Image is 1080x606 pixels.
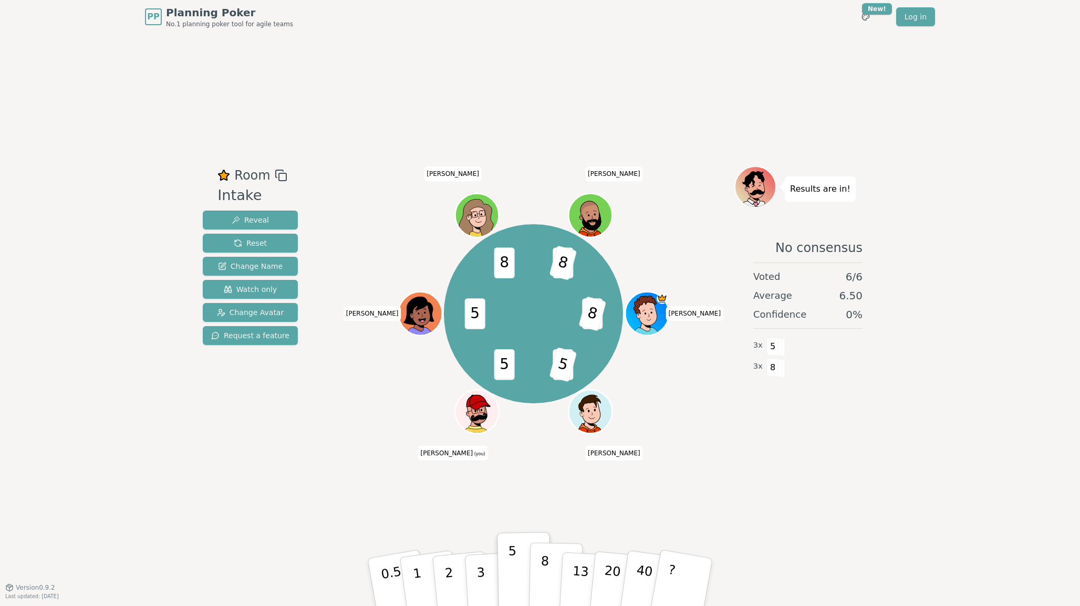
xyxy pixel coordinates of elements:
span: Request a feature [211,330,289,341]
span: Click to change your name [666,306,723,321]
span: Click to change your name [418,446,488,461]
span: 5 [767,338,779,356]
span: 8 [549,245,577,280]
span: 8 [767,359,779,377]
span: Click to change your name [424,167,482,182]
button: Reset [203,234,298,253]
span: Reveal [232,215,269,225]
span: 5 [494,349,514,380]
span: Change Avatar [217,307,284,318]
span: Planning Poker [166,5,293,20]
span: Room [234,166,270,185]
span: Confidence [753,307,806,322]
button: Remove as favourite [217,166,230,185]
span: 0 % [846,307,863,322]
span: 5 [464,298,485,329]
span: Version 0.9.2 [16,583,55,592]
div: New! [862,3,892,15]
button: Watch only [203,280,298,299]
span: (you) [473,452,485,456]
span: No.1 planning poker tool for agile teams [166,20,293,28]
span: 6 / 6 [846,269,863,284]
span: Click to change your name [344,306,401,321]
span: Change Name [218,261,283,271]
span: Click to change your name [585,446,643,461]
span: Average [753,288,792,303]
span: 3 x [753,340,763,351]
span: Alex is the host [657,293,668,304]
button: Reveal [203,211,298,229]
a: Log in [896,7,935,26]
span: Last updated: [DATE] [5,593,59,599]
p: Results are in! [790,182,850,196]
button: Click to change your avatar [456,391,497,432]
span: 3 x [753,361,763,372]
button: Request a feature [203,326,298,345]
span: 8 [494,247,514,278]
div: Intake [217,185,287,206]
span: Watch only [224,284,277,295]
span: Click to change your name [585,167,643,182]
span: 8 [578,296,606,331]
button: New! [856,7,875,26]
span: Voted [753,269,781,284]
span: PP [147,11,159,23]
span: No consensus [775,239,863,256]
p: 5 [508,544,517,600]
a: PPPlanning PokerNo.1 planning poker tool for agile teams [145,5,293,28]
span: 5 [549,347,577,382]
span: 6.50 [839,288,863,303]
span: Reset [234,238,267,248]
button: Version0.9.2 [5,583,55,592]
button: Change Name [203,257,298,276]
button: Change Avatar [203,303,298,322]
